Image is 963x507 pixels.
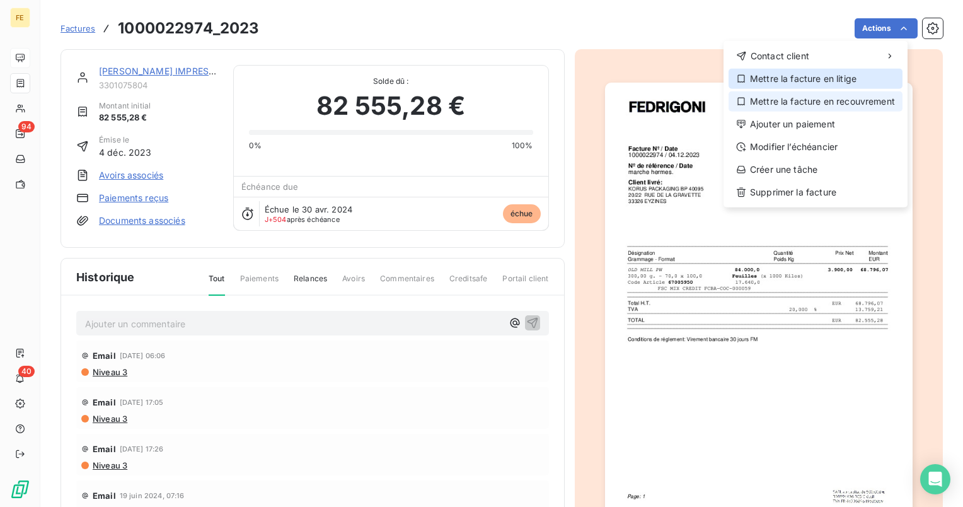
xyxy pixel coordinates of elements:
div: Mettre la facture en litige [729,69,902,89]
div: Créer une tâche [729,160,902,180]
span: Contact client [751,50,809,62]
div: Actions [724,41,908,207]
div: Modifier l’échéancier [729,137,902,157]
div: Supprimer la facture [729,182,902,202]
div: Mettre la facture en recouvrement [729,91,902,112]
div: Ajouter un paiement [729,114,902,134]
